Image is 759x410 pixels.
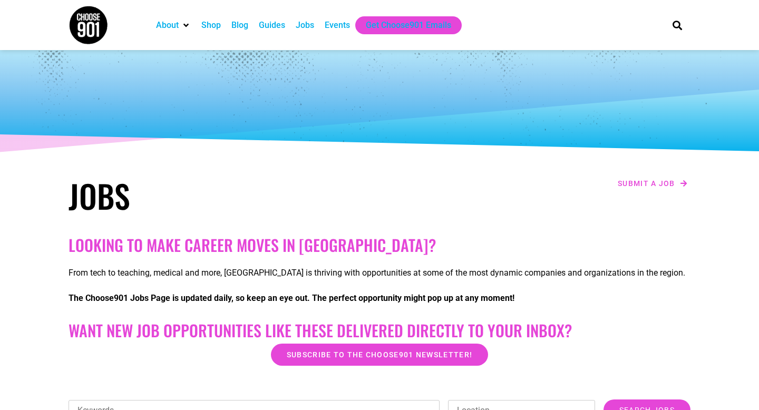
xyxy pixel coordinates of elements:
a: Get Choose901 Emails [366,19,451,32]
a: About [156,19,179,32]
a: Events [325,19,350,32]
span: Subscribe to the Choose901 newsletter! [287,351,472,358]
h1: Jobs [69,177,374,214]
div: About [151,16,196,34]
a: Blog [231,19,248,32]
a: Submit a job [615,177,690,190]
nav: Main nav [151,16,655,34]
h2: Want New Job Opportunities like these Delivered Directly to your Inbox? [69,321,690,340]
a: Subscribe to the Choose901 newsletter! [271,344,488,366]
span: Submit a job [618,180,675,187]
p: From tech to teaching, medical and more, [GEOGRAPHIC_DATA] is thriving with opportunities at some... [69,267,690,279]
div: Search [669,16,686,34]
h2: Looking to make career moves in [GEOGRAPHIC_DATA]? [69,236,690,255]
a: Guides [259,19,285,32]
a: Jobs [296,19,314,32]
strong: The Choose901 Jobs Page is updated daily, so keep an eye out. The perfect opportunity might pop u... [69,293,514,303]
a: Shop [201,19,221,32]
